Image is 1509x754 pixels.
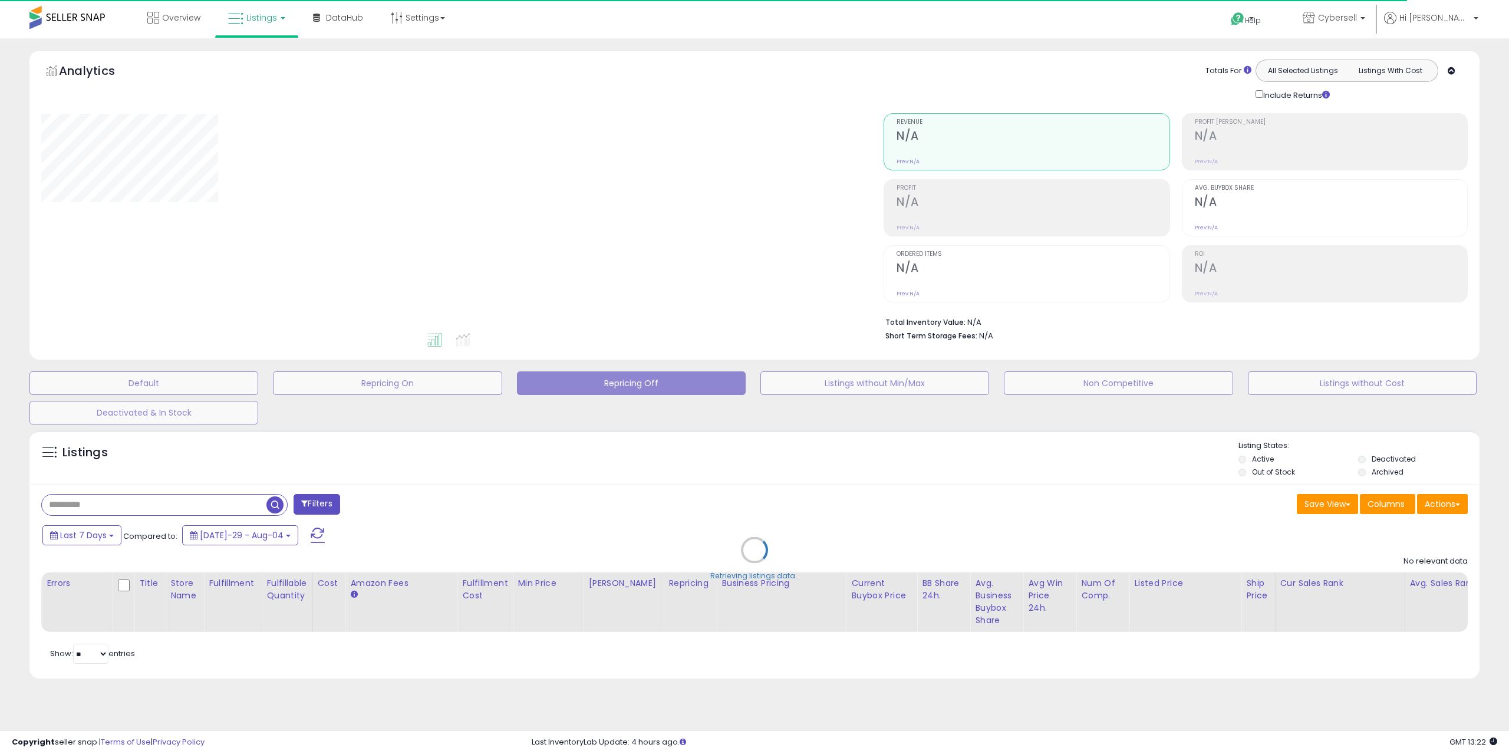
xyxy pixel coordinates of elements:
span: Profit [PERSON_NAME] [1195,119,1467,126]
h2: N/A [1195,195,1467,211]
small: Prev: N/A [897,224,920,231]
small: Prev: N/A [1195,158,1218,165]
button: All Selected Listings [1259,63,1347,78]
small: Prev: N/A [1195,224,1218,231]
h2: N/A [1195,129,1467,145]
button: Deactivated & In Stock [29,401,258,424]
h2: N/A [897,195,1169,211]
span: Listings [246,12,277,24]
h2: N/A [897,261,1169,277]
a: Help [1221,3,1284,38]
b: Total Inventory Value: [885,317,966,327]
span: N/A [979,330,993,341]
i: Get Help [1230,12,1245,27]
div: Include Returns [1247,88,1344,101]
button: Listings without Cost [1248,371,1477,395]
span: Ordered Items [897,251,1169,258]
small: Prev: N/A [897,158,920,165]
span: Avg. Buybox Share [1195,185,1467,192]
button: Listings With Cost [1346,63,1434,78]
div: Retrieving listings data.. [710,571,799,581]
span: Overview [162,12,200,24]
span: Hi [PERSON_NAME] [1399,12,1470,24]
div: Totals For [1205,65,1251,77]
span: Help [1245,15,1261,25]
span: Cybersell [1318,12,1357,24]
h5: Analytics [59,62,138,82]
span: Revenue [897,119,1169,126]
button: Listings without Min/Max [760,371,989,395]
li: N/A [885,314,1459,328]
a: Hi [PERSON_NAME] [1384,12,1478,38]
b: Short Term Storage Fees: [885,331,977,341]
button: Non Competitive [1004,371,1233,395]
span: ROI [1195,251,1467,258]
h2: N/A [897,129,1169,145]
small: Prev: N/A [1195,290,1218,297]
h2: N/A [1195,261,1467,277]
button: Repricing On [273,371,502,395]
button: Default [29,371,258,395]
small: Prev: N/A [897,290,920,297]
span: Profit [897,185,1169,192]
button: Repricing Off [517,371,746,395]
span: DataHub [326,12,363,24]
